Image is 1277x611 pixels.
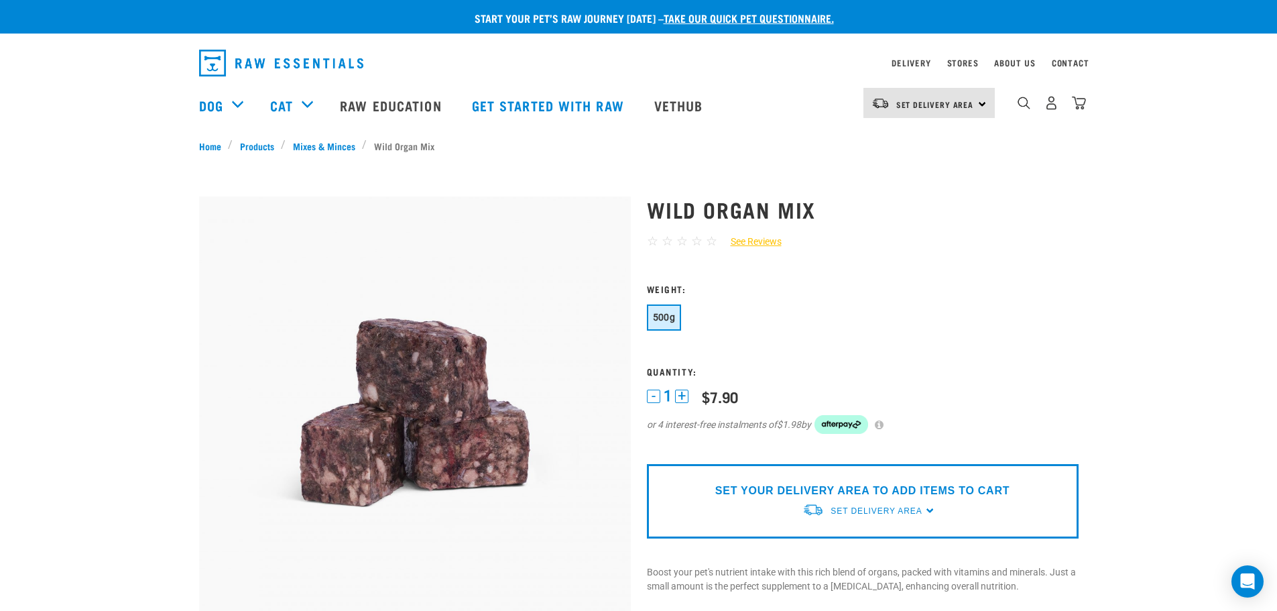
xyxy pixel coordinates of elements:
p: SET YOUR DELIVERY AREA TO ADD ITEMS TO CART [715,483,1010,499]
a: Delivery [892,60,930,65]
img: Afterpay [814,415,868,434]
span: 500g [653,312,676,323]
span: ☆ [706,233,717,249]
span: ☆ [676,233,688,249]
div: or 4 interest-free instalments of by [647,415,1079,434]
img: home-icon@2x.png [1072,96,1086,110]
a: Raw Education [326,78,458,132]
nav: breadcrumbs [199,139,1079,153]
a: Vethub [641,78,720,132]
img: user.png [1044,96,1058,110]
a: Get started with Raw [459,78,641,132]
a: See Reviews [717,235,782,249]
button: 500g [647,304,682,331]
a: Stores [947,60,979,65]
div: Open Intercom Messenger [1231,565,1264,598]
span: 1 [664,389,672,403]
a: About Us [994,60,1035,65]
span: $1.98 [777,418,801,432]
nav: dropdown navigation [188,44,1089,82]
h1: Wild Organ Mix [647,197,1079,221]
span: ☆ [662,233,673,249]
img: home-icon-1@2x.png [1018,97,1030,109]
img: van-moving.png [802,503,824,517]
p: Boost your pet's nutrient intake with this rich blend of organs, packed with vitamins and mineral... [647,565,1079,594]
span: ☆ [691,233,703,249]
span: ☆ [647,233,658,249]
a: take our quick pet questionnaire. [664,15,834,21]
a: Products [233,139,281,153]
a: Cat [270,95,293,115]
span: Set Delivery Area [896,102,974,107]
h3: Weight: [647,284,1079,294]
span: Set Delivery Area [831,506,922,516]
h3: Quantity: [647,366,1079,376]
a: Home [199,139,229,153]
div: $7.90 [702,388,738,405]
img: Raw Essentials Logo [199,50,363,76]
img: van-moving.png [871,97,890,109]
a: Contact [1052,60,1089,65]
button: + [675,390,688,403]
a: Mixes & Minces [286,139,362,153]
a: Dog [199,95,223,115]
button: - [647,390,660,403]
